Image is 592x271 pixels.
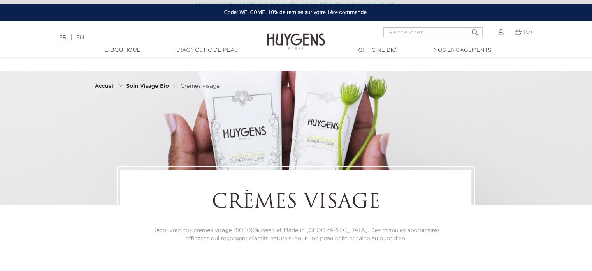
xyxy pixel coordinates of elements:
[126,83,171,89] a: Soin Visage Bio
[470,26,480,35] i: 
[267,21,325,51] img: Huygens
[423,46,501,55] a: Nos engagements
[383,27,483,37] input: Rechercher
[95,83,116,89] a: Accueil
[126,83,169,89] strong: Soin Visage Bio
[84,46,162,55] a: E-Boutique
[142,227,450,243] p: Découvrez nos crèmes visage BIO 100% clean et Made in [GEOGRAPHIC_DATA]. Des formules apothicaire...
[468,25,482,35] button: 
[95,83,115,89] strong: Accueil
[59,35,67,43] a: FR
[339,46,416,55] a: Officine Bio
[55,33,241,43] div: |
[181,83,220,89] a: Crèmes visage
[523,29,532,35] span: (0)
[76,35,84,41] a: EN
[142,191,450,215] h1: Crèmes visage
[169,46,246,55] a: Diagnostic de peau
